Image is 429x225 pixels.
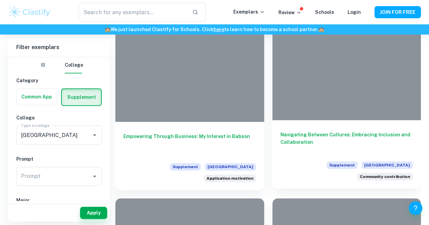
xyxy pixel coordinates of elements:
a: here [214,27,224,32]
img: Clastify logo [8,5,51,19]
h6: We just launched Clastify for Schools. Click to learn how to become a school partner. [1,26,428,33]
h6: Major [16,197,102,204]
h6: Category [16,77,102,84]
input: Search for any exemplars... [79,3,187,22]
button: Open [90,130,99,140]
div: A defining element of the Babson experience is learning and thriving in an equitable and inclusiv... [357,173,413,180]
span: [GEOGRAPHIC_DATA] [362,161,413,169]
label: Type a college [21,122,49,128]
h6: Filter exemplars [8,38,110,57]
button: Help and Feedback [409,201,422,215]
h6: Prompt [16,155,102,163]
span: [GEOGRAPHIC_DATA] [205,163,256,171]
button: IB [35,57,51,73]
span: Supplement [327,161,357,169]
button: Supplement [62,89,101,105]
span: Community contribution [360,174,410,180]
a: Schools [315,9,334,15]
h6: Empowering Through Business: My Interest in Babson [123,133,256,155]
p: Exemplars [233,8,265,16]
button: Apply [80,207,107,219]
div: Filter type choice [35,57,83,73]
button: Open [90,172,99,181]
button: JOIN FOR FREE [374,6,421,18]
span: 🏫 [318,27,324,32]
button: Common App [17,89,57,105]
p: Review [278,9,301,16]
div: The Babson education prepares students for all types of careers across business, entrepreneurship... [204,175,256,182]
button: College [65,57,83,73]
span: Application motivation [207,175,253,181]
span: Supplement [170,163,201,171]
span: 🏫 [105,27,111,32]
h6: College [16,114,102,121]
h6: Navigating Between Cultures: Embracing Inclusion and Collaboration [280,131,413,153]
a: Login [348,9,361,15]
a: Navigating Between Cultures: Embracing Inclusion and CollaborationSupplement[GEOGRAPHIC_DATA]A de... [272,10,421,190]
a: Empowering Through Business: My Interest in BabsonSupplement[GEOGRAPHIC_DATA]The Babson education... [115,10,264,190]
